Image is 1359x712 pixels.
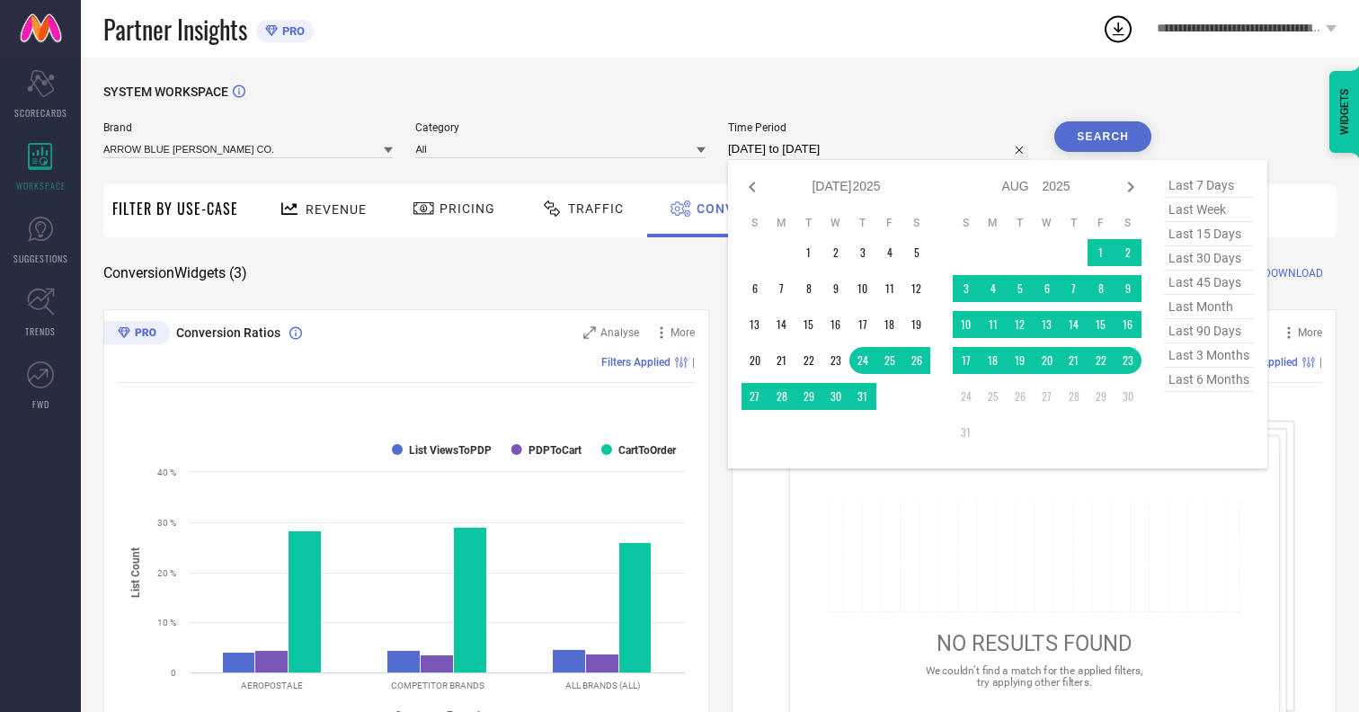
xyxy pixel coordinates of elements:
span: Time Period [728,121,1032,134]
td: Thu Jul 03 2025 [849,239,876,266]
span: Analyse [600,326,639,339]
td: Sat Aug 09 2025 [1115,275,1141,302]
text: PDPToCart [528,444,582,457]
svg: Zoom [583,326,596,339]
text: 30 % [157,518,176,528]
th: Tuesday [795,216,822,230]
td: Tue Jul 29 2025 [795,383,822,410]
th: Sunday [953,216,980,230]
input: Select time period [728,138,1032,160]
td: Wed Jul 09 2025 [822,275,849,302]
td: Fri Jul 04 2025 [876,239,903,266]
text: List ViewsToPDP [409,444,492,457]
th: Sunday [742,216,768,230]
span: SUGGESTIONS [13,252,68,265]
span: More [1298,326,1322,339]
span: We couldn’t find a match for the applied filters, try applying other filters. [925,664,1142,689]
span: PRO [278,24,305,38]
th: Tuesday [1007,216,1034,230]
span: last 90 days [1164,319,1254,343]
td: Sun Jul 27 2025 [742,383,768,410]
div: Previous month [742,176,763,198]
td: Sun Aug 24 2025 [953,383,980,410]
text: 10 % [157,618,176,627]
tspan: List Count [129,547,142,597]
span: Brand [103,121,393,134]
span: Pricing [440,201,495,216]
th: Monday [768,216,795,230]
th: Monday [980,216,1007,230]
td: Wed Jul 30 2025 [822,383,849,410]
td: Fri Aug 15 2025 [1088,311,1115,338]
td: Thu Aug 14 2025 [1061,311,1088,338]
td: Sat Aug 23 2025 [1115,347,1141,374]
td: Thu Aug 21 2025 [1061,347,1088,374]
span: last 7 days [1164,174,1254,198]
span: Partner Insights [103,11,247,48]
td: Sat Jul 05 2025 [903,239,930,266]
div: Next month [1120,176,1141,198]
span: last month [1164,295,1254,319]
td: Sat Aug 16 2025 [1115,311,1141,338]
td: Mon Jul 28 2025 [768,383,795,410]
td: Thu Jul 24 2025 [849,347,876,374]
span: More [671,326,695,339]
td: Mon Jul 14 2025 [768,311,795,338]
td: Fri Jul 11 2025 [876,275,903,302]
td: Wed Aug 13 2025 [1034,311,1061,338]
span: | [1319,356,1322,369]
td: Sat Jul 19 2025 [903,311,930,338]
span: Conversion Widgets ( 3 ) [103,264,247,282]
span: Conversion Ratios [176,325,280,340]
td: Thu Jul 31 2025 [849,383,876,410]
td: Wed Jul 23 2025 [822,347,849,374]
td: Sun Aug 17 2025 [953,347,980,374]
th: Saturday [1115,216,1141,230]
td: Sun Aug 31 2025 [953,419,980,446]
td: Fri Aug 29 2025 [1088,383,1115,410]
span: Filter By Use-Case [112,198,238,219]
td: Mon Jul 21 2025 [768,347,795,374]
th: Friday [1088,216,1115,230]
span: Category [415,121,705,134]
th: Saturday [903,216,930,230]
td: Sun Aug 10 2025 [953,311,980,338]
td: Wed Aug 20 2025 [1034,347,1061,374]
span: NO RESULTS FOUND [936,631,1132,656]
td: Mon Aug 25 2025 [980,383,1007,410]
td: Fri Aug 01 2025 [1088,239,1115,266]
th: Wednesday [822,216,849,230]
td: Wed Jul 02 2025 [822,239,849,266]
th: Thursday [1061,216,1088,230]
td: Tue Aug 12 2025 [1007,311,1034,338]
td: Sun Jul 13 2025 [742,311,768,338]
span: last 6 months [1164,368,1254,392]
div: Premium [103,321,170,348]
td: Mon Aug 04 2025 [980,275,1007,302]
td: Sun Aug 03 2025 [953,275,980,302]
span: Traffic [568,201,624,216]
td: Mon Aug 18 2025 [980,347,1007,374]
text: 40 % [157,467,176,477]
td: Tue Jul 15 2025 [795,311,822,338]
div: Open download list [1102,13,1134,45]
span: Conversion [697,201,784,216]
th: Thursday [849,216,876,230]
td: Fri Aug 08 2025 [1088,275,1115,302]
span: last 3 months [1164,343,1254,368]
span: Filters Applied [601,356,671,369]
span: FWD [32,397,49,411]
td: Tue Aug 26 2025 [1007,383,1034,410]
td: Fri Jul 25 2025 [876,347,903,374]
td: Mon Aug 11 2025 [980,311,1007,338]
td: Wed Jul 16 2025 [822,311,849,338]
span: Revenue [306,202,367,217]
td: Tue Jul 08 2025 [795,275,822,302]
span: last 45 days [1164,271,1254,295]
text: CartToOrder [618,444,677,457]
span: SYSTEM WORKSPACE [103,85,228,99]
td: Fri Aug 22 2025 [1088,347,1115,374]
span: | [692,356,695,369]
text: 0 [171,668,176,678]
td: Sun Jul 20 2025 [742,347,768,374]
